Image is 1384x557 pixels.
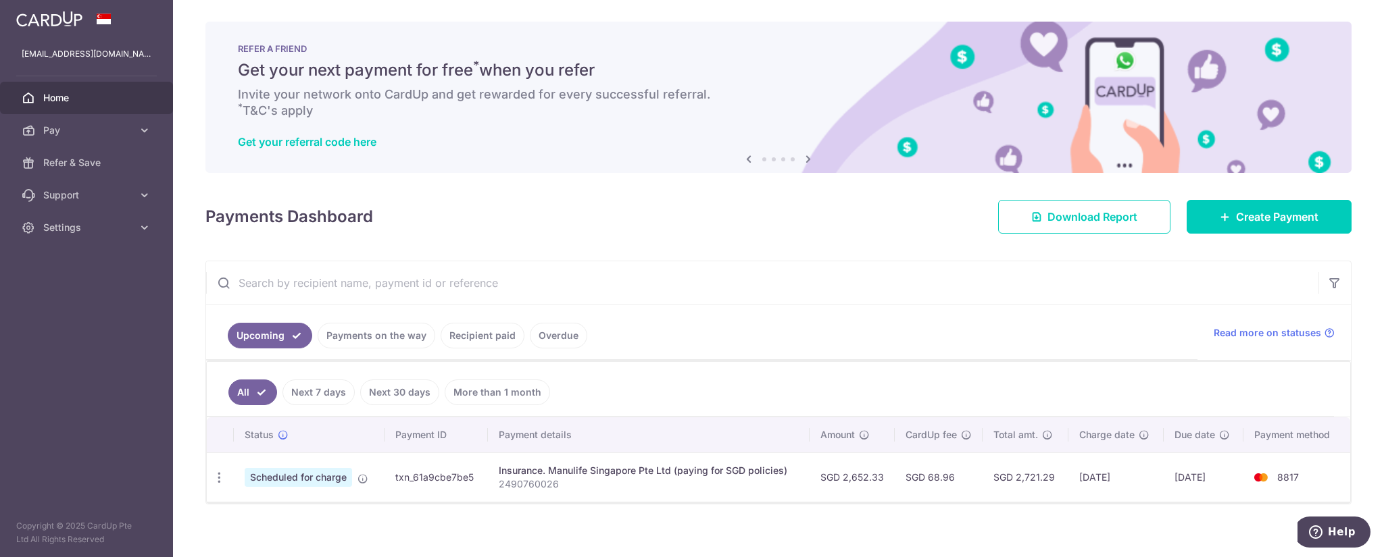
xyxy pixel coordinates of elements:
a: Download Report [998,200,1170,234]
div: Insurance. Manulife Singapore Pte Ltd (paying for SGD policies) [499,464,799,477]
a: Overdue [530,323,587,348]
span: Scheduled for charge [245,468,352,487]
th: Payment ID [385,417,488,452]
span: Due date [1175,428,1215,442]
a: Payments on the way [318,323,435,348]
a: Create Payment [1187,200,1352,234]
a: Upcoming [228,323,312,348]
span: Home [43,91,132,105]
td: SGD 68.96 [895,452,983,502]
span: Amount [820,428,855,442]
span: Refer & Save [43,156,132,169]
td: txn_61a9cbe7be5 [385,452,488,502]
a: Get your referral code here [238,135,376,149]
a: Recipient paid [441,323,524,348]
td: SGD 2,721.29 [983,452,1068,502]
p: [EMAIL_ADDRESS][DOMAIN_NAME] [22,47,151,61]
h6: Invite your network onto CardUp and get rewarded for every successful referral. T&C's apply [238,86,1319,119]
p: 2490760026 [499,477,799,491]
span: Support [43,188,132,202]
a: Next 7 days [282,379,355,405]
span: Status [245,428,274,442]
h5: Get your next payment for free when you refer [238,59,1319,81]
span: Charge date [1079,428,1135,442]
img: RAF banner [205,22,1352,173]
span: Read more on statuses [1214,326,1321,340]
span: CardUp fee [906,428,957,442]
span: 8817 [1277,471,1299,483]
span: Total amt. [993,428,1038,442]
a: Next 30 days [360,379,439,405]
p: REFER A FRIEND [238,43,1319,54]
span: Pay [43,124,132,137]
a: More than 1 month [445,379,550,405]
span: Create Payment [1236,209,1318,225]
span: Settings [43,221,132,234]
th: Payment method [1243,417,1350,452]
h4: Payments Dashboard [205,205,373,229]
a: Read more on statuses [1214,326,1335,340]
iframe: Opens a widget where you can find more information [1297,516,1370,550]
td: [DATE] [1068,452,1164,502]
a: All [228,379,277,405]
img: CardUp [16,11,82,27]
img: Bank Card [1247,469,1275,485]
td: SGD 2,652.33 [810,452,895,502]
td: [DATE] [1164,452,1243,502]
input: Search by recipient name, payment id or reference [206,261,1318,304]
th: Payment details [488,417,810,452]
span: Download Report [1047,209,1137,225]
